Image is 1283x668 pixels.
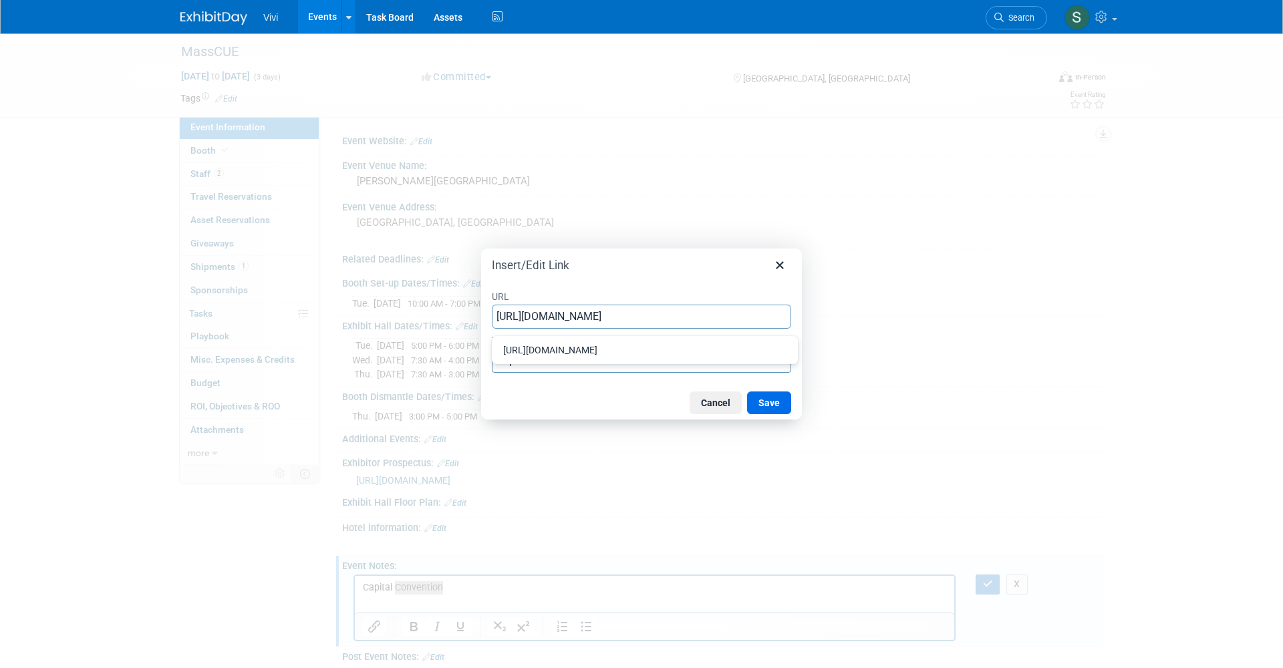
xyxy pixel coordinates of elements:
[768,254,791,277] button: Close
[8,5,592,19] p: Capital Convention
[747,391,791,414] button: Save
[495,339,795,361] div: https://acrobat.adobe.com/id/urn:aaid:sc:VA6C2:38b77591-61ac-4077-b1ab-ade07babc988?viewer%21mega...
[180,11,247,25] img: ExhibitDay
[1004,13,1034,23] span: Search
[986,6,1047,29] a: Search
[492,258,569,273] h1: Insert/Edit Link
[690,391,742,414] button: Cancel
[263,12,278,23] span: Vivi
[492,331,791,349] label: Text to display
[7,5,593,19] body: Rich Text Area. Press ALT-0 for help.
[492,287,791,305] label: URL
[1064,5,1090,30] img: Sara Membreno
[503,342,789,358] div: [URL][DOMAIN_NAME]
[481,248,802,420] div: Insert/Edit Link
